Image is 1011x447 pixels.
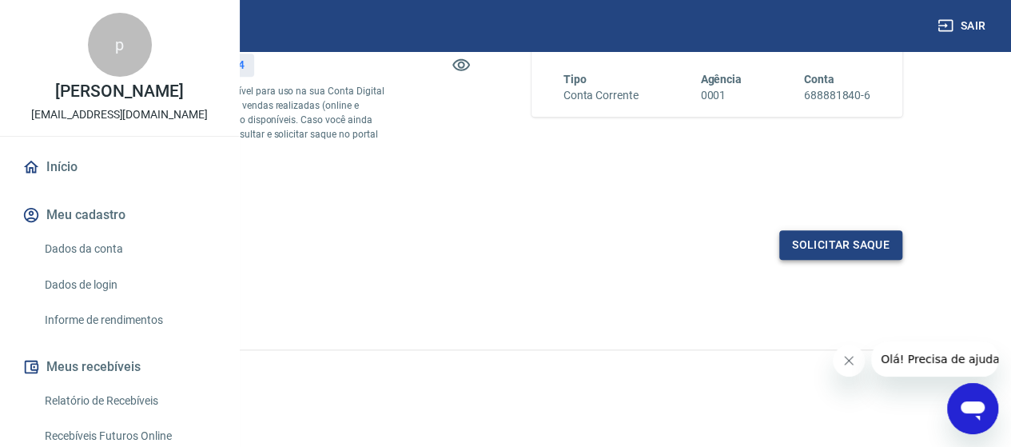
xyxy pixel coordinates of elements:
p: *Corresponde ao saldo disponível para uso na sua Conta Digital Vindi. Incluindo os valores das ve... [109,84,387,156]
p: [PERSON_NAME] [55,83,183,100]
a: Início [19,150,220,185]
iframe: Fechar mensagem [833,345,865,377]
button: Sair [934,11,992,41]
p: [EMAIL_ADDRESS][DOMAIN_NAME] [31,106,208,123]
p: R$ 602,84 [194,57,245,74]
a: Dados de login [38,269,220,301]
span: Conta [804,73,834,86]
a: Relatório de Recebíveis [38,385,220,417]
span: Tipo [563,73,587,86]
h6: Conta Corrente [563,87,639,104]
button: Solicitar saque [779,230,902,260]
a: Dados da conta [38,233,220,265]
iframe: Botão para abrir a janela de mensagens [947,383,998,434]
div: p [88,13,152,77]
p: 2025 © [38,363,973,380]
span: Olá! Precisa de ajuda? [10,11,134,24]
span: Agência [700,73,742,86]
h6: 0001 [700,87,742,104]
button: Meus recebíveis [19,349,220,385]
a: Informe de rendimentos [38,304,220,337]
iframe: Mensagem da empresa [871,341,998,377]
h6: 688881840-6 [804,87,870,104]
button: Meu cadastro [19,198,220,233]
